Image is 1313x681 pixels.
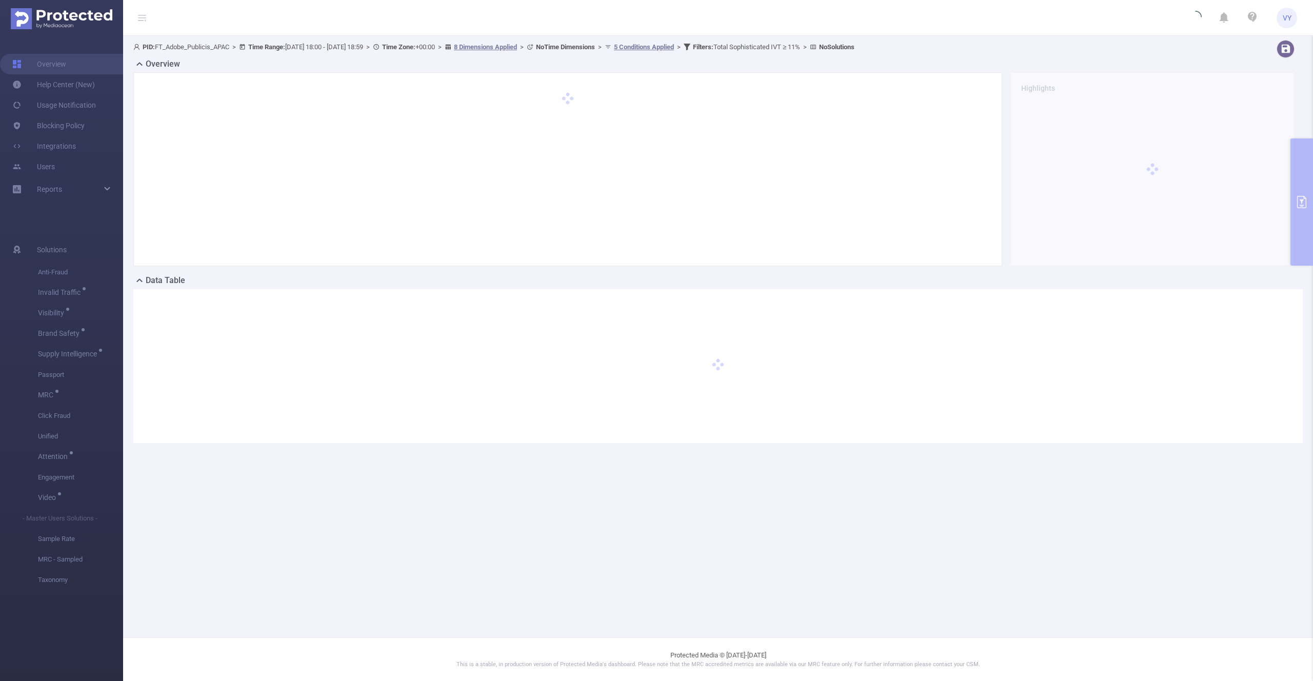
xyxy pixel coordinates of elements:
[229,43,239,51] span: >
[133,44,143,50] i: icon: user
[435,43,445,51] span: >
[38,406,123,426] span: Click Fraud
[38,309,68,316] span: Visibility
[12,54,66,74] a: Overview
[248,43,285,51] b: Time Range:
[38,453,71,460] span: Attention
[614,43,674,51] u: 5 Conditions Applied
[38,289,84,296] span: Invalid Traffic
[363,43,373,51] span: >
[38,391,57,398] span: MRC
[819,43,854,51] b: No Solutions
[123,637,1313,681] footer: Protected Media © [DATE]-[DATE]
[517,43,527,51] span: >
[595,43,605,51] span: >
[12,156,55,177] a: Users
[693,43,800,51] span: Total Sophisticated IVT ≥ 11%
[38,570,123,590] span: Taxonomy
[1283,8,1291,28] span: VY
[674,43,684,51] span: >
[38,426,123,447] span: Unified
[1189,11,1202,25] i: icon: loading
[38,262,123,283] span: Anti-Fraud
[536,43,595,51] b: No Time Dimensions
[12,95,96,115] a: Usage Notification
[12,136,76,156] a: Integrations
[693,43,713,51] b: Filters :
[143,43,155,51] b: PID:
[38,494,59,501] span: Video
[149,660,1287,669] p: This is a stable, in production version of Protected Media's dashboard. Please note that the MRC ...
[454,43,517,51] u: 8 Dimensions Applied
[38,350,101,357] span: Supply Intelligence
[37,179,62,199] a: Reports
[37,239,67,260] span: Solutions
[12,115,85,136] a: Blocking Policy
[800,43,810,51] span: >
[38,549,123,570] span: MRC - Sampled
[146,274,185,287] h2: Data Table
[37,185,62,193] span: Reports
[133,43,854,51] span: FT_Adobe_Publicis_APAC [DATE] 18:00 - [DATE] 18:59 +00:00
[12,74,95,95] a: Help Center (New)
[38,529,123,549] span: Sample Rate
[38,365,123,385] span: Passport
[382,43,415,51] b: Time Zone:
[146,58,180,70] h2: Overview
[38,330,83,337] span: Brand Safety
[11,8,112,29] img: Protected Media
[38,467,123,488] span: Engagement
